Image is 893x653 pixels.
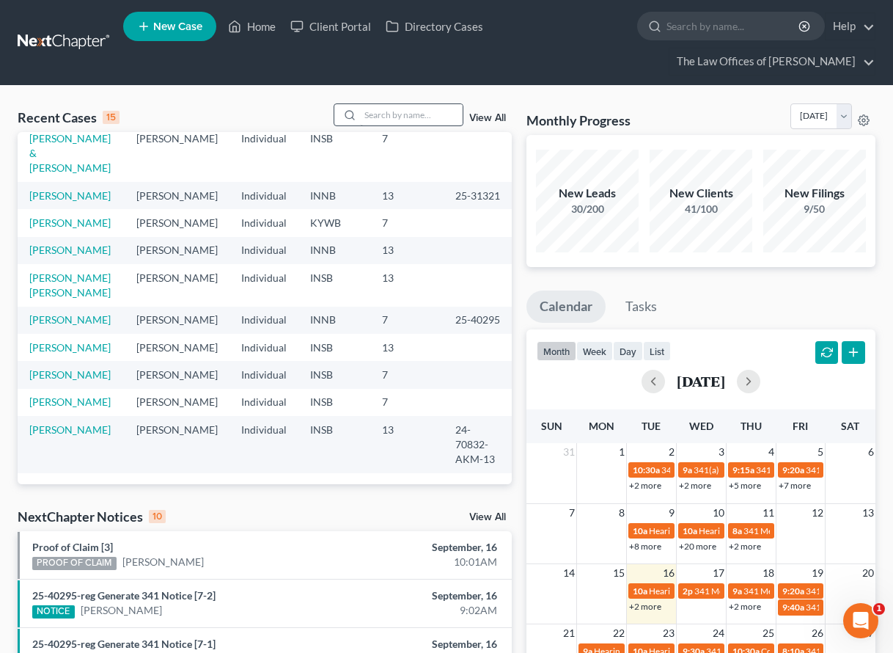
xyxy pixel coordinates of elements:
[229,334,298,361] td: Individual
[370,125,444,181] td: 7
[649,525,763,536] span: Hearing for [PERSON_NAME]
[861,564,875,582] span: 20
[679,541,716,552] a: +20 more
[793,420,808,432] span: Fri
[650,185,752,202] div: New Clients
[717,443,726,461] span: 3
[125,334,229,361] td: [PERSON_NAME]
[613,341,643,361] button: day
[541,420,562,432] span: Sun
[667,443,676,461] span: 2
[677,373,725,389] h2: [DATE]
[763,202,866,216] div: 9/50
[761,624,776,642] span: 25
[699,525,891,536] span: Hearing for [PERSON_NAME] & [PERSON_NAME]
[711,624,726,642] span: 24
[370,264,444,306] td: 13
[732,525,742,536] span: 8a
[103,111,120,124] div: 15
[711,564,726,582] span: 17
[642,420,661,432] span: Tue
[229,209,298,236] td: Individual
[669,48,875,75] a: The Law Offices of [PERSON_NAME]
[729,541,761,552] a: +2 more
[694,464,836,475] span: 341(a) Meeting for [PERSON_NAME]
[469,512,506,522] a: View All
[661,564,676,582] span: 16
[861,504,875,522] span: 13
[229,264,298,306] td: Individual
[370,237,444,264] td: 13
[867,443,875,461] span: 6
[782,602,804,613] span: 9:40a
[229,307,298,334] td: Individual
[629,601,661,612] a: +2 more
[444,182,514,209] td: 25-31321
[352,637,497,652] div: September, 16
[649,585,763,597] span: Hearing for [PERSON_NAME]
[743,585,875,597] span: 341 Meeting for [PERSON_NAME]
[761,504,776,522] span: 11
[826,13,875,40] a: Help
[779,480,811,491] a: +7 more
[370,389,444,416] td: 7
[29,216,111,229] a: [PERSON_NAME]
[650,202,752,216] div: 41/100
[125,416,229,473] td: [PERSON_NAME]
[370,334,444,361] td: 13
[526,112,631,129] h3: Monthly Progress
[29,189,111,202] a: [PERSON_NAME]
[810,564,825,582] span: 19
[633,525,647,536] span: 10a
[667,504,676,522] span: 9
[729,601,761,612] a: +2 more
[229,416,298,473] td: Individual
[611,564,626,582] span: 15
[125,389,229,416] td: [PERSON_NAME]
[567,504,576,522] span: 7
[32,557,117,570] div: PROOF OF CLAIM
[589,420,614,432] span: Mon
[629,541,661,552] a: +8 more
[221,13,283,40] a: Home
[298,182,370,209] td: INNB
[298,209,370,236] td: KYWB
[29,423,111,436] a: [PERSON_NAME]
[469,113,506,123] a: View All
[29,341,111,354] a: [PERSON_NAME]
[153,21,202,32] span: New Case
[81,603,162,618] a: [PERSON_NAME]
[32,589,216,602] a: 25-40295-reg Generate 341 Notice [7-2]
[562,443,576,461] span: 31
[643,341,671,361] button: list
[32,638,216,650] a: 25-40295-reg Generate 341 Notice [7-1]
[661,464,793,475] span: 341 Meeting for [PERSON_NAME]
[873,603,885,615] span: 1
[298,237,370,264] td: INNB
[29,368,111,381] a: [PERSON_NAME]
[633,464,660,475] span: 10:30a
[767,443,776,461] span: 4
[370,361,444,388] td: 7
[125,209,229,236] td: [PERSON_NAME]
[229,361,298,388] td: Individual
[683,525,697,536] span: 10a
[29,244,111,256] a: [PERSON_NAME]
[683,464,692,475] span: 9a
[526,291,606,323] a: Calendar
[378,13,490,40] a: Directory Cases
[29,271,111,299] a: [PERSON_NAME] [PERSON_NAME]
[629,480,661,491] a: +2 more
[679,480,711,491] a: +2 more
[352,555,497,569] div: 10:01AM
[229,182,298,209] td: Individual
[810,624,825,642] span: 26
[229,125,298,181] td: Individual
[810,504,825,522] span: 12
[536,185,639,202] div: New Leads
[370,416,444,473] td: 13
[125,125,229,181] td: [PERSON_NAME]
[741,420,762,432] span: Thu
[370,307,444,334] td: 7
[298,361,370,388] td: INSB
